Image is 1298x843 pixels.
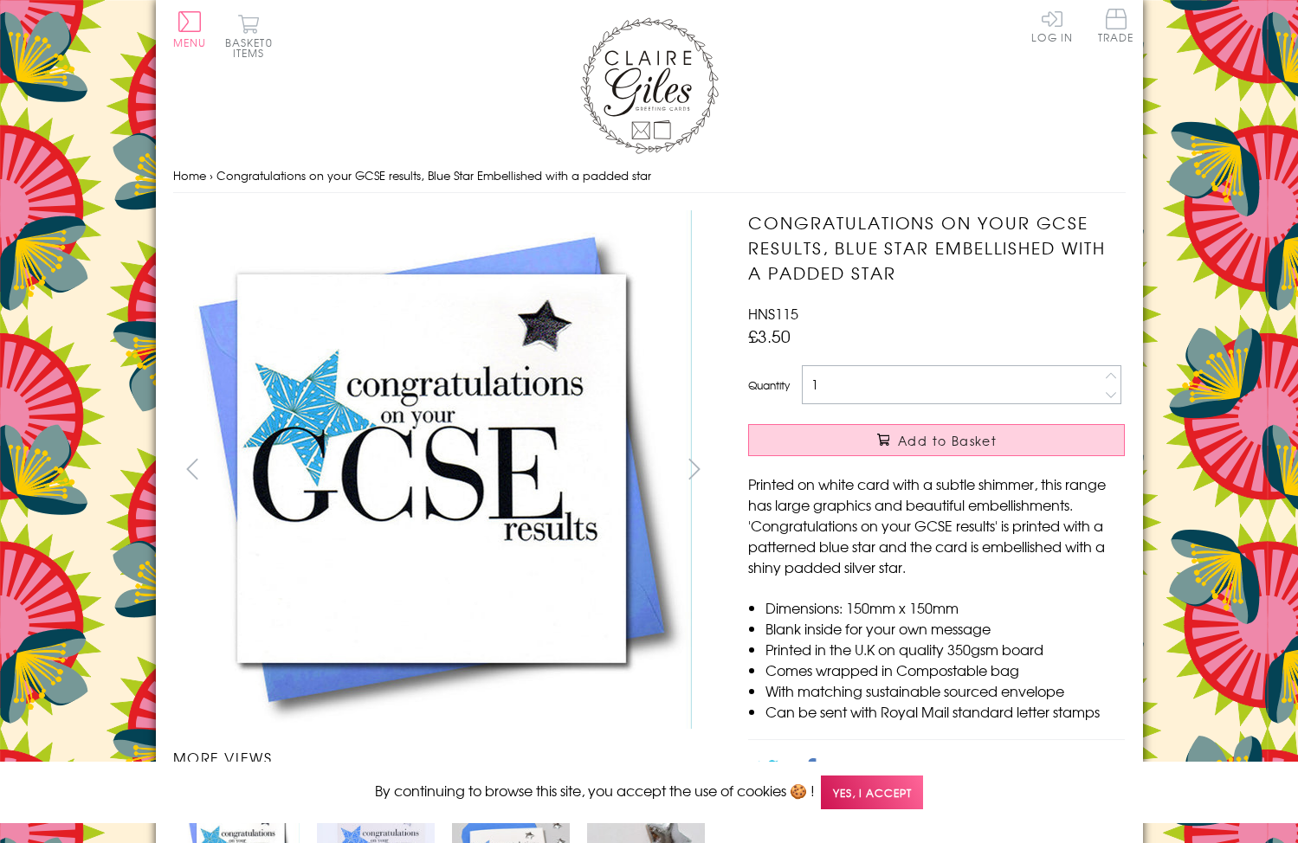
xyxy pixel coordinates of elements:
[748,210,1125,285] h1: Congratulations on your GCSE results, Blue Star Embellished with a padded star
[675,449,714,488] button: next
[210,167,213,183] span: ›
[233,35,273,61] span: 0 items
[765,701,1125,722] li: Can be sent with Royal Mail standard letter stamps
[580,17,719,154] img: Claire Giles Greetings Cards
[173,747,714,768] h3: More views
[173,35,207,50] span: Menu
[765,639,1125,660] li: Printed in the U.K on quality 350gsm board
[898,432,997,449] span: Add to Basket
[173,167,206,183] a: Home
[748,473,1125,577] p: Printed on white card with a subtle shimmer, this range has large graphics and beautiful embellis...
[748,424,1125,456] button: Add to Basket
[714,210,1233,730] img: Congratulations on your GCSE results, Blue Star Embellished with a padded star
[748,303,798,324] span: HNS115
[765,597,1125,618] li: Dimensions: 150mm x 150mm
[172,210,692,729] img: Congratulations on your GCSE results, Blue Star Embellished with a padded star
[1031,9,1073,42] a: Log In
[765,618,1125,639] li: Blank inside for your own message
[748,377,790,393] label: Quantity
[748,324,791,348] span: £3.50
[765,660,1125,680] li: Comes wrapped in Compostable bag
[765,680,1125,701] li: With matching sustainable sourced envelope
[216,167,651,183] span: Congratulations on your GCSE results, Blue Star Embellished with a padded star
[173,158,1126,194] nav: breadcrumbs
[821,775,923,809] span: Yes, I accept
[173,11,207,48] button: Menu
[1098,9,1134,46] a: Trade
[225,14,273,58] button: Basket0 items
[173,449,212,488] button: prev
[1098,9,1134,42] span: Trade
